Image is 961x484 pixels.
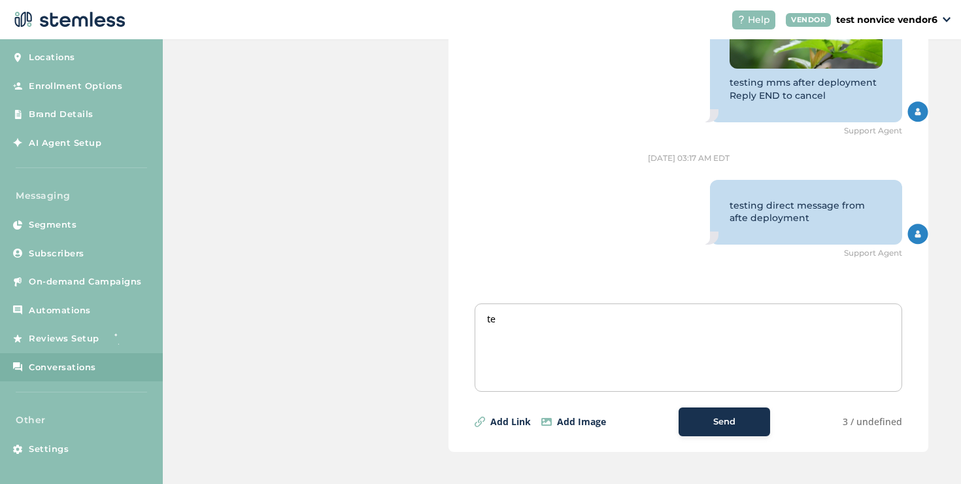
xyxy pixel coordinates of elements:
span: Enrollment Options [29,80,122,93]
span: Help [748,13,770,27]
img: icon-help-white-03924b79.svg [737,16,745,24]
img: icon_down-arrow-small-66adaf34.svg [943,17,951,22]
span: Send [713,415,735,428]
img: icon-image-06eb6275.svg [541,418,552,426]
span: testing mms after deployment Reply END to cancel [730,77,877,101]
img: icon-link-1edcda58.svg [475,417,485,427]
span: Locations [29,51,75,64]
label: [DATE] 03:17 AM EDT [648,152,730,164]
span: testing direct message from afte deployment [730,199,865,224]
span: 3 / undefined [843,415,902,428]
span: Reviews Setup [29,332,99,345]
span: Subscribers [29,247,84,260]
div: VENDOR [786,13,831,27]
button: Send [679,407,770,436]
span: Conversations [29,361,96,374]
iframe: Chat Widget [896,421,961,484]
span: Brand Details [29,108,93,121]
label: Add Link [490,415,531,428]
label: Add Image [557,415,606,428]
span: On-demand Campaigns [29,275,142,288]
span: Support Agent [844,125,902,137]
p: test nonvice vendor6 [836,13,937,27]
span: Automations [29,304,91,317]
span: Settings [29,443,69,456]
img: Agent Icon [907,101,928,122]
span: Support Agent [844,247,902,259]
img: logo-dark-0685b13c.svg [10,7,126,33]
img: Agent Icon [907,224,928,245]
span: AI Agent Setup [29,137,101,150]
img: glitter-stars-b7820f95.gif [109,326,135,352]
span: Segments [29,218,76,232]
